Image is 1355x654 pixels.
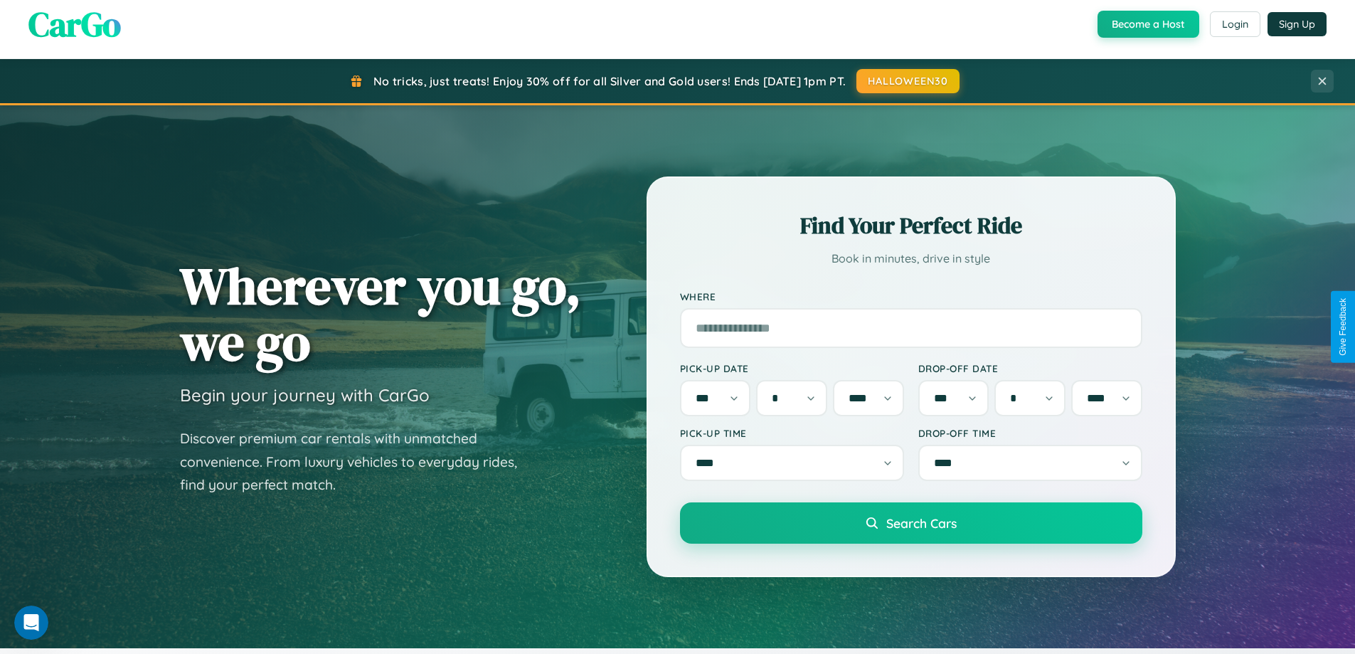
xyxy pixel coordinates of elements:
h1: Wherever you go, we go [180,258,581,370]
button: Search Cars [680,502,1142,544]
label: Drop-off Time [918,427,1142,439]
h3: Begin your journey with CarGo [180,384,430,406]
div: Give Feedback [1338,298,1348,356]
iframe: Intercom live chat [14,606,48,640]
button: HALLOWEEN30 [856,69,960,93]
span: Search Cars [886,515,957,531]
p: Book in minutes, drive in style [680,248,1142,269]
p: Discover premium car rentals with unmatched convenience. From luxury vehicles to everyday rides, ... [180,427,536,497]
span: CarGo [28,1,121,48]
button: Sign Up [1268,12,1327,36]
label: Pick-up Date [680,362,904,374]
label: Where [680,290,1142,302]
h2: Find Your Perfect Ride [680,210,1142,241]
button: Become a Host [1098,11,1199,38]
label: Pick-up Time [680,427,904,439]
button: Login [1210,11,1260,37]
label: Drop-off Date [918,362,1142,374]
span: No tricks, just treats! Enjoy 30% off for all Silver and Gold users! Ends [DATE] 1pm PT. [373,74,846,88]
